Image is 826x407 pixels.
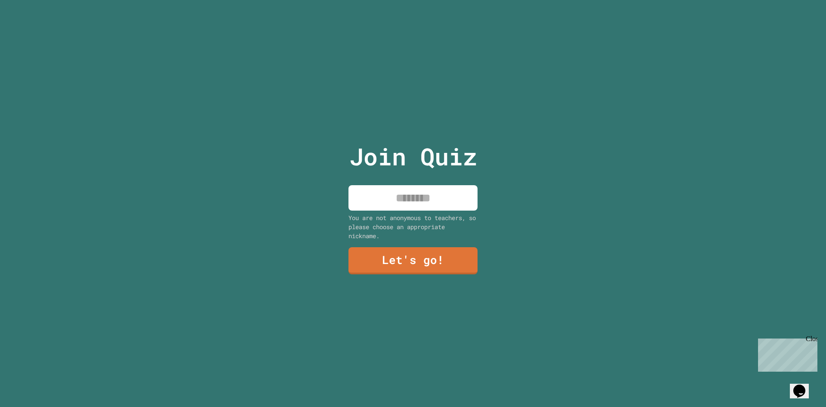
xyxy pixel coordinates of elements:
[790,373,817,398] iframe: chat widget
[349,139,477,174] p: Join Quiz
[3,3,59,55] div: Chat with us now!Close
[348,247,478,274] a: Let's go!
[348,213,478,240] div: You are not anonymous to teachers, so please choose an appropriate nickname.
[755,335,817,372] iframe: chat widget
